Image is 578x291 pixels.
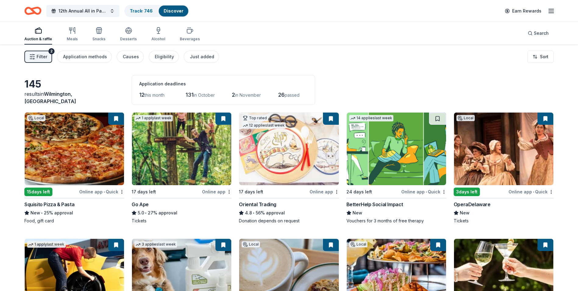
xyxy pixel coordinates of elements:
div: OperaDelaware [454,201,491,208]
button: 12th Annual All in Paddle Raffle [46,5,119,17]
span: • [41,210,43,215]
span: • [426,189,427,194]
div: 3 days left [454,188,480,196]
span: • [253,210,255,215]
div: Tickets [454,218,554,224]
div: BetterHelp Social Impact [346,201,403,208]
span: 12th Annual All in Paddle Raffle [59,7,107,15]
div: Squisito Pizza & Pasta [24,201,74,208]
div: 3 applies last week [134,241,177,248]
img: Image for BetterHelp Social Impact [347,113,446,185]
div: 1 apply last week [27,241,66,248]
div: 17 days left [132,188,156,196]
button: Track· 746Discover [124,5,189,17]
div: Food, gift card [24,218,124,224]
div: 56% approval [239,209,339,217]
a: Discover [164,8,183,13]
div: Eligibility [155,53,174,60]
button: Snacks [92,24,105,45]
button: Just added [184,51,219,63]
div: Just added [190,53,214,60]
div: Snacks [92,37,105,41]
div: Meals [67,37,78,41]
div: 25% approval [24,209,124,217]
span: • [104,189,105,194]
a: Image for Squisito Pizza & PastaLocal15days leftOnline app•QuickSquisito Pizza & PastaNew•25% app... [24,112,124,224]
button: Desserts [120,24,137,45]
div: Online app Quick [401,188,446,196]
div: Donation depends on request [239,218,339,224]
span: • [533,189,534,194]
div: 14 applies last week [349,115,393,121]
span: in November [235,92,261,98]
div: 2 [48,48,55,54]
span: in October [193,92,215,98]
div: Online app [310,188,339,196]
button: Auction & raffle [24,24,52,45]
img: Image for Go Ape [132,113,231,185]
a: Image for Oriental TradingTop rated12 applieslast week17 days leftOnline appOriental Trading4.8•5... [239,112,339,224]
span: this month [144,92,165,98]
a: Image for Go Ape1 applylast week17 days leftOnline appGo Ape5.0•27% approvalTickets [132,112,232,224]
button: Sort [527,51,554,63]
span: 26 [278,92,285,98]
button: Search [523,27,554,39]
span: 2 [232,92,235,98]
div: 17 days left [239,188,263,196]
div: Top rated [242,115,268,121]
span: New [460,209,470,217]
div: Local [27,115,45,121]
div: results [24,90,124,105]
div: Online app Quick [79,188,124,196]
span: Filter [37,53,47,60]
button: Alcohol [151,24,165,45]
span: Wilmington, [GEOGRAPHIC_DATA] [24,91,76,104]
img: Image for OperaDelaware [454,113,553,185]
img: Image for Squisito Pizza & Pasta [25,113,124,185]
div: Go Ape [132,201,149,208]
span: New [353,209,362,217]
div: Causes [123,53,139,60]
span: passed [285,92,300,98]
div: Local [456,115,475,121]
div: 15 days left [24,188,52,196]
div: Local [242,241,260,247]
div: Tickets [132,218,232,224]
a: Home [24,4,41,18]
div: Online app Quick [509,188,554,196]
button: Eligibility [149,51,179,63]
button: Application methods [57,51,112,63]
button: Filter2 [24,51,52,63]
a: Track· 746 [130,8,153,13]
div: 12 applies last week [242,122,286,129]
span: • [145,210,147,215]
span: 12 [139,92,144,98]
div: 24 days left [346,188,372,196]
div: Alcohol [151,37,165,41]
div: Local [349,241,367,247]
button: Beverages [180,24,200,45]
span: in [24,91,76,104]
div: Oriental Trading [239,201,276,208]
span: 5.0 [138,209,144,217]
span: 131 [186,92,193,98]
span: 4.8 [245,209,252,217]
img: Image for Oriental Trading [239,113,339,185]
button: Causes [117,51,144,63]
div: 27% approval [132,209,232,217]
div: Application deadlines [139,80,307,88]
div: Beverages [180,37,200,41]
div: Online app [202,188,232,196]
a: Image for BetterHelp Social Impact14 applieslast week24 days leftOnline app•QuickBetterHelp Socia... [346,112,446,224]
div: 1 apply last week [134,115,173,121]
span: Search [534,30,549,37]
div: Vouchers for 3 months of free therapy [346,218,446,224]
div: Desserts [120,37,137,41]
button: Meals [67,24,78,45]
span: Sort [540,53,548,60]
a: Earn Rewards [501,5,545,16]
div: 145 [24,78,124,90]
div: Application methods [63,53,107,60]
a: Image for OperaDelawareLocal3days leftOnline app•QuickOperaDelawareNewTickets [454,112,554,224]
div: Auction & raffle [24,37,52,41]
